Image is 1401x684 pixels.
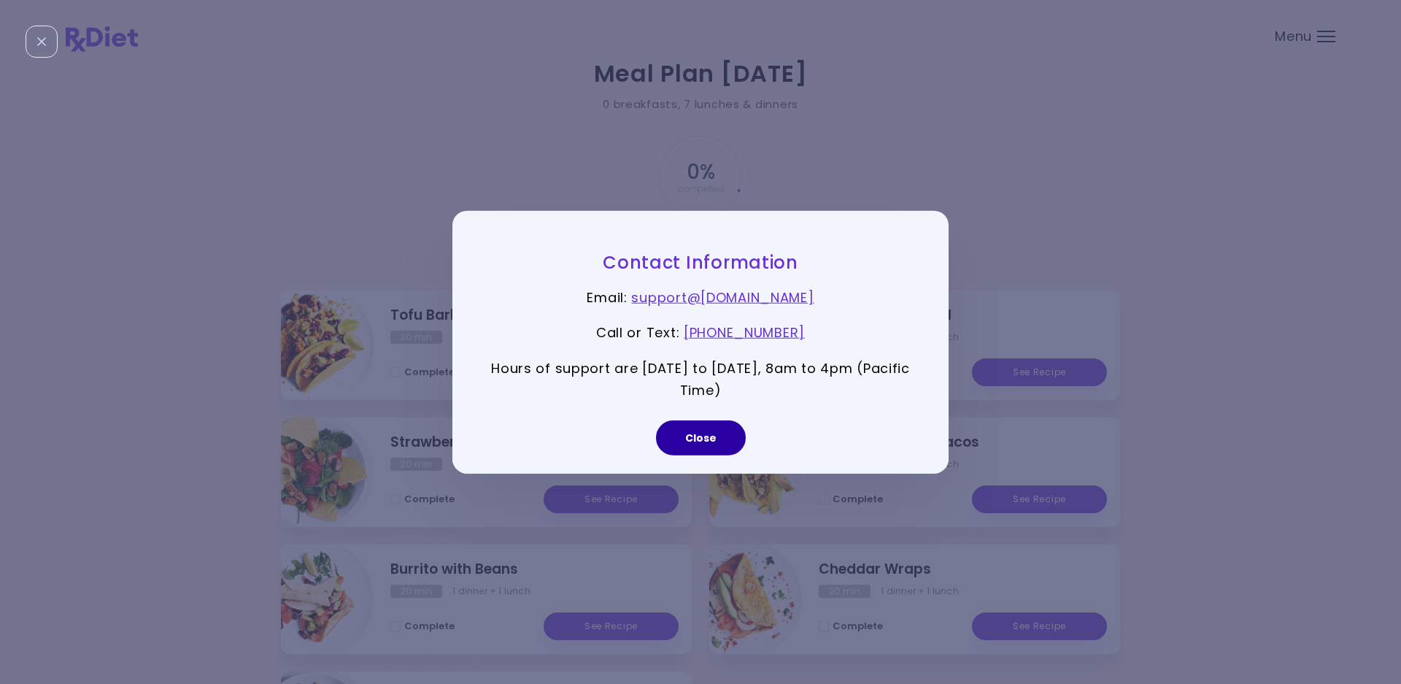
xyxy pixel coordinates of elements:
p: Email : [489,286,912,309]
p: Call or Text : [489,322,912,345]
p: Hours of support are [DATE] to [DATE], 8am to 4pm (Pacific Time) [489,358,912,402]
a: [PHONE_NUMBER] [684,323,805,342]
button: Close [656,420,746,456]
div: Close [26,26,58,58]
a: support@[DOMAIN_NAME] [631,288,814,306]
h3: Contact Information [489,250,912,273]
